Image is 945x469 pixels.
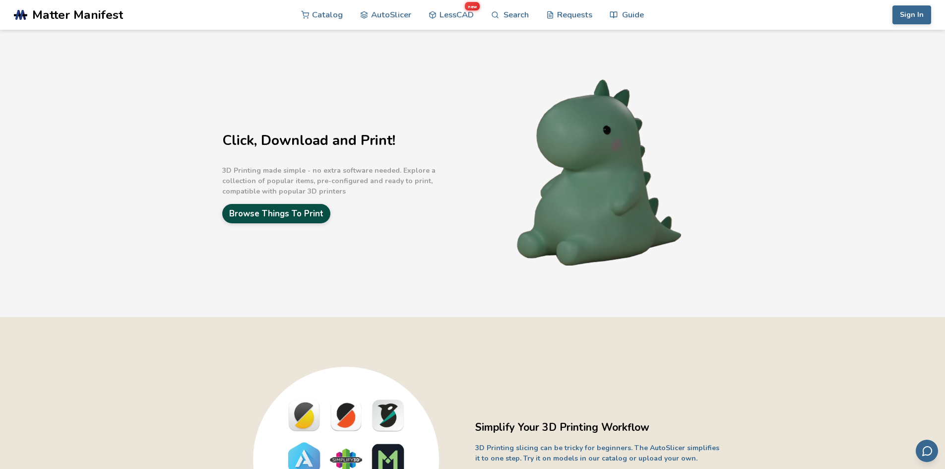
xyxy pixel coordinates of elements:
[222,133,470,148] h1: Click, Download and Print!
[222,204,330,223] a: Browse Things To Print
[465,2,479,10] span: new
[475,420,723,435] h2: Simplify Your 3D Printing Workflow
[222,165,470,197] p: 3D Printing made simple - no extra software needed. Explore a collection of popular items, pre-co...
[32,8,123,22] span: Matter Manifest
[892,5,931,24] button: Sign In
[475,443,723,464] p: 3D Printing slicing can be tricky for beginners. The AutoSlicer simplifies it to one step. Try it...
[916,440,938,462] button: Send feedback via email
